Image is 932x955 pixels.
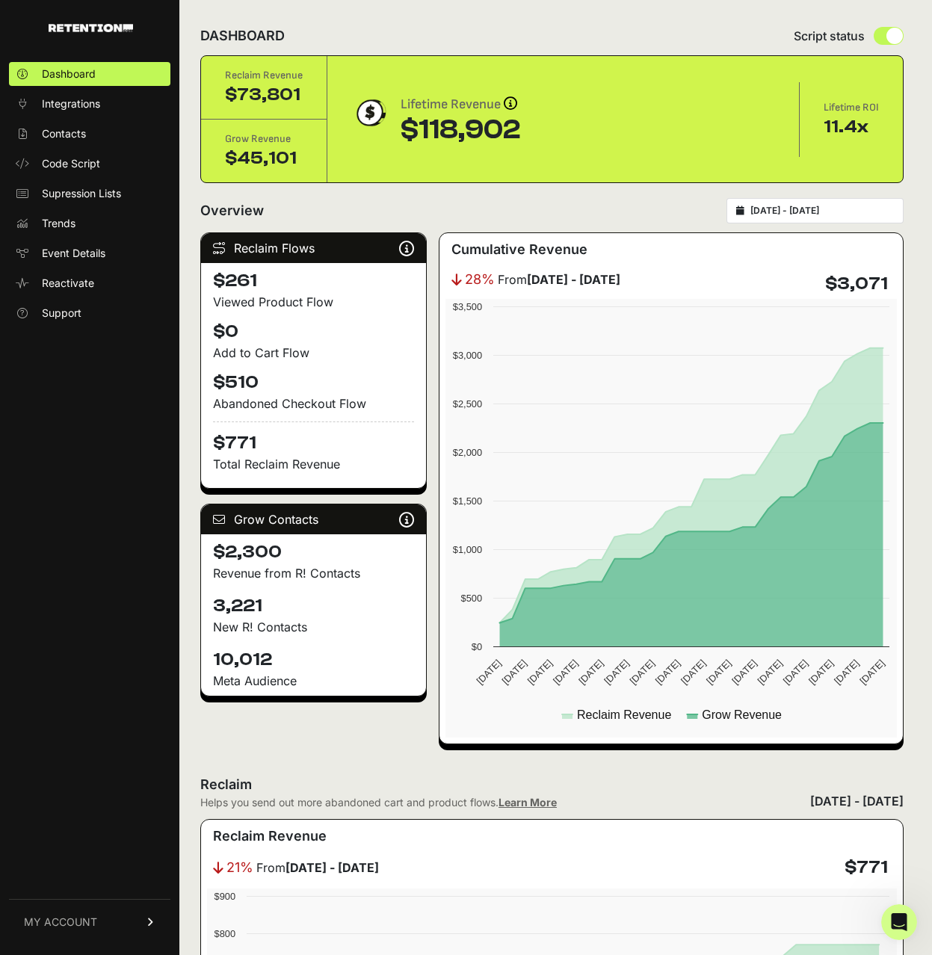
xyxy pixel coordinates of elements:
text: [DATE] [679,658,708,687]
h4: 10,012 [213,648,414,672]
span: Supression Lists [42,186,121,201]
span: Support [42,306,81,321]
text: [DATE] [602,658,631,687]
text: $800 [215,928,235,939]
span: Integrations [42,96,100,111]
div: Viewed Product Flow [213,293,414,311]
span: Reactivate [42,276,94,291]
span: Event Details [42,246,105,261]
h4: 3,221 [213,594,414,618]
div: Grow Revenue [225,132,303,146]
iframe: Intercom live chat [881,904,917,940]
a: Integrations [9,92,170,116]
div: Abandoned Checkout Flow [213,395,414,412]
strong: [DATE] - [DATE] [286,860,379,875]
span: 28% [465,269,495,290]
p: New R! Contacts [213,618,414,636]
div: $73,801 [225,83,303,107]
span: MY ACCOUNT [24,915,97,930]
text: [DATE] [704,658,733,687]
span: Dashboard [42,67,96,81]
h4: $771 [845,856,888,880]
div: Lifetime ROI [824,100,879,115]
span: From [498,271,620,288]
text: [DATE] [781,658,810,687]
strong: [DATE] - [DATE] [527,272,620,287]
text: [DATE] [832,658,861,687]
div: Reclaim Revenue [225,68,303,83]
h3: Cumulative Revenue [451,239,587,260]
span: Code Script [42,156,100,171]
h4: $3,071 [825,272,888,296]
text: Grow Revenue [702,708,782,721]
h4: $771 [213,421,414,455]
h4: $0 [213,320,414,344]
h4: $2,300 [213,540,414,564]
text: [DATE] [806,658,836,687]
div: Helps you send out more abandoned cart and product flows. [200,795,557,810]
text: $500 [461,593,482,604]
img: dollar-coin-05c43ed7efb7bc0c12610022525b4bbbb207c7efeef5aecc26f025e68dcafac9.png [351,94,389,132]
p: Total Reclaim Revenue [213,455,414,473]
text: [DATE] [576,658,605,687]
span: 21% [226,857,253,878]
text: [DATE] [857,658,886,687]
h2: DASHBOARD [200,25,285,46]
h4: $510 [213,371,414,395]
text: $3,000 [453,350,482,361]
a: Event Details [9,241,170,265]
div: Meta Audience [213,672,414,690]
p: Revenue from R! Contacts [213,564,414,582]
a: Code Script [9,152,170,176]
a: Trends [9,211,170,235]
div: Add to Cart Flow [213,344,414,362]
text: [DATE] [729,658,759,687]
text: $1,500 [453,495,482,507]
text: [DATE] [525,658,555,687]
text: [DATE] [474,658,503,687]
text: [DATE] [628,658,657,687]
a: Contacts [9,122,170,146]
h2: Overview [200,200,264,221]
h4: $261 [213,269,414,293]
a: Reactivate [9,271,170,295]
a: MY ACCOUNT [9,899,170,945]
span: Script status [794,27,865,45]
a: Dashboard [9,62,170,86]
div: Lifetime Revenue [401,94,520,115]
div: $45,101 [225,146,303,170]
h3: Reclaim Revenue [213,826,327,847]
text: $2,000 [453,447,482,458]
text: $2,500 [453,398,482,409]
text: [DATE] [551,658,580,687]
span: Contacts [42,126,86,141]
text: $900 [215,891,235,902]
div: Reclaim Flows [201,233,426,263]
text: [DATE] [653,658,682,687]
text: [DATE] [756,658,785,687]
text: $3,500 [453,301,482,312]
div: Grow Contacts [201,504,426,534]
text: [DATE] [500,658,529,687]
text: $1,000 [453,544,482,555]
span: Trends [42,216,75,231]
a: Support [9,301,170,325]
div: $118,902 [401,115,520,145]
text: Reclaim Revenue [577,708,671,721]
h2: Reclaim [200,774,557,795]
span: From [256,859,379,877]
div: [DATE] - [DATE] [810,792,904,810]
div: 11.4x [824,115,879,139]
a: Learn More [499,796,557,809]
img: Retention.com [49,24,133,32]
text: $0 [472,641,482,652]
a: Supression Lists [9,182,170,205]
